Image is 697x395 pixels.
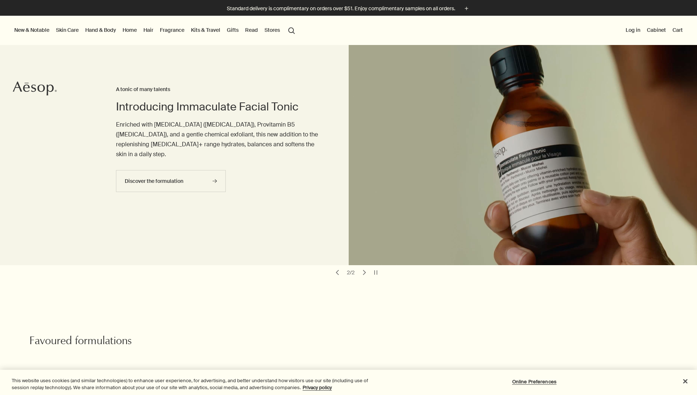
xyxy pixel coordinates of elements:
[285,23,298,37] button: Open search
[13,25,51,35] button: New & Notable
[511,375,557,389] button: Online Preferences, Opens the preference center dialog
[645,25,667,35] a: Cabinet
[359,267,370,278] button: next slide
[303,384,332,391] a: More information about your privacy, opens in a new tab
[345,269,356,276] div: 2 / 2
[13,81,57,98] a: Aesop
[624,25,642,35] button: Log in
[116,85,319,94] h3: A tonic of many talents
[55,25,80,35] a: Skin Care
[116,99,319,114] h2: Introducing Immaculate Facial Tonic
[677,373,693,390] button: Close
[116,120,319,159] p: Enriched with [MEDICAL_DATA] ([MEDICAL_DATA]), Provitamin B5 ([MEDICAL_DATA]), and a gentle chemi...
[13,81,57,96] svg: Aesop
[84,25,117,35] a: Hand & Body
[671,25,684,35] button: Cart
[624,16,684,45] nav: supplementary
[116,170,226,192] a: Discover the formulation
[142,25,155,35] a: Hair
[225,25,240,35] a: Gifts
[227,5,455,12] p: Standard delivery is complimentary on orders over $51. Enjoy complimentary samples on all orders.
[121,25,138,35] a: Home
[158,25,186,35] a: Fragrance
[263,25,281,35] button: Stores
[13,16,298,45] nav: primary
[190,25,222,35] a: Kits & Travel
[371,267,381,278] button: pause
[332,267,342,278] button: previous slide
[12,377,383,391] div: This website uses cookies (and similar technologies) to enhance user experience, for advertising,...
[244,25,259,35] a: Read
[227,4,471,13] button: Standard delivery is complimentary on orders over $51. Enjoy complimentary samples on all orders.
[29,335,237,349] h2: Favoured formulations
